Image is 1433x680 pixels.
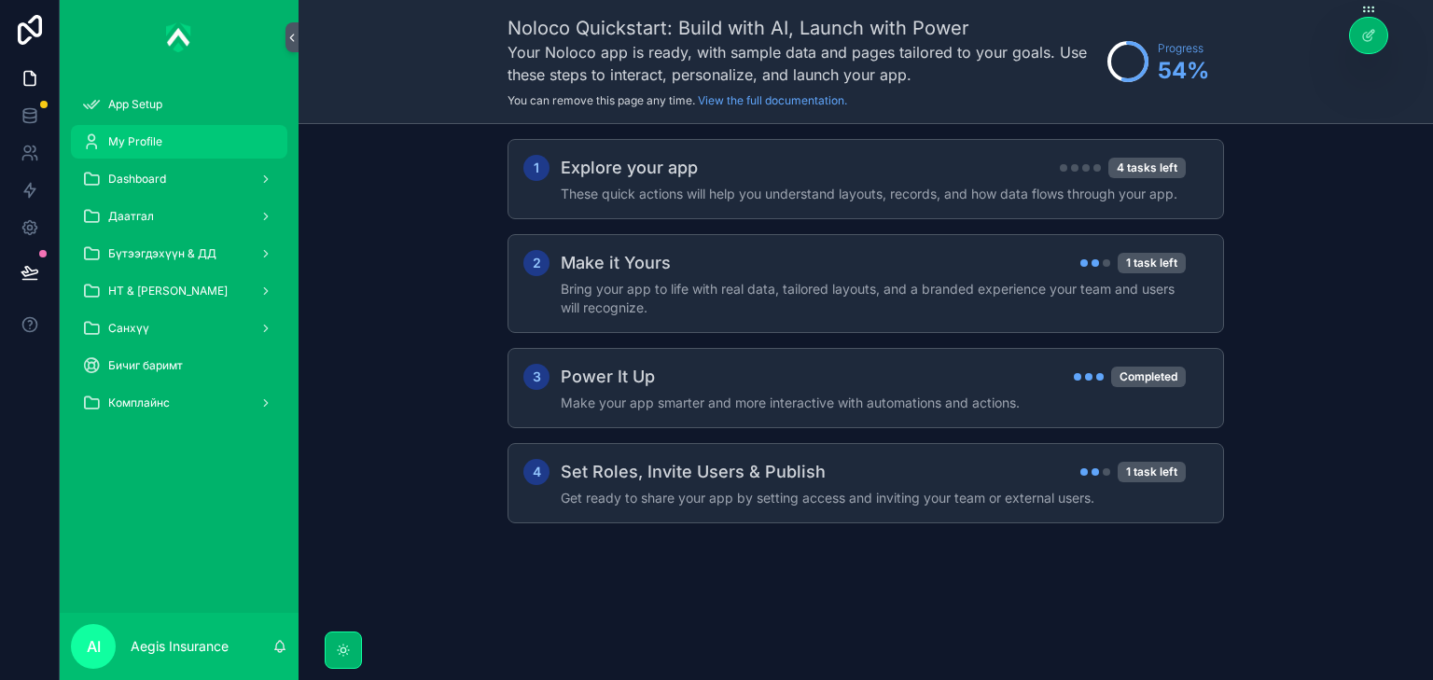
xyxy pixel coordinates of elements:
span: My Profile [108,134,162,149]
a: View the full documentation. [698,93,847,107]
a: My Profile [71,125,287,159]
span: Комплайнс [108,396,170,410]
span: You can remove this page any time. [508,93,695,107]
a: НТ & [PERSON_NAME] [71,274,287,308]
span: Бүтээгдэхүүн & ДД [108,246,216,261]
div: scrollable content [60,75,299,444]
span: Progress [1158,41,1209,56]
span: Даатгал [108,209,154,224]
a: Санхүү [71,312,287,345]
img: App logo [166,22,192,52]
a: Dashboard [71,162,287,196]
span: AI [87,635,101,658]
span: 54 % [1158,56,1209,86]
span: НТ & [PERSON_NAME] [108,284,228,298]
a: App Setup [71,88,287,121]
h1: Noloco Quickstart: Build with AI, Launch with Power [508,15,1098,41]
a: Бүтээгдэхүүн & ДД [71,237,287,271]
h3: Your Noloco app is ready, with sample data and pages tailored to your goals. Use these steps to i... [508,41,1098,86]
a: Комплайнс [71,386,287,420]
span: Dashboard [108,172,166,187]
span: App Setup [108,97,162,112]
p: Aegis Insurance [131,637,229,656]
span: Санхүү [108,321,149,336]
a: Бичиг баримт [71,349,287,382]
span: Бичиг баримт [108,358,183,373]
a: Даатгал [71,200,287,233]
